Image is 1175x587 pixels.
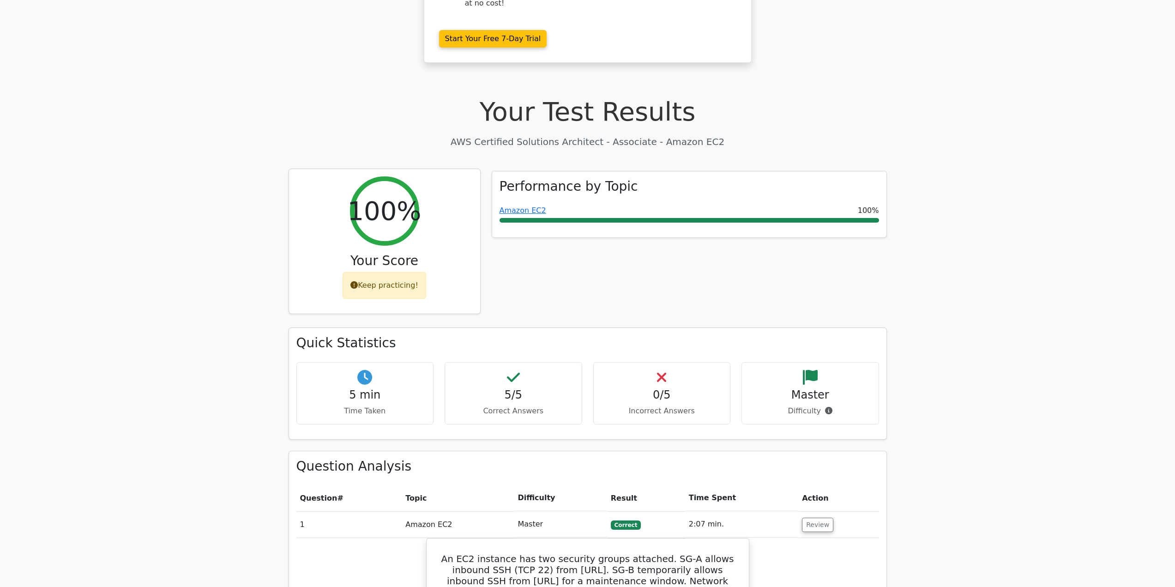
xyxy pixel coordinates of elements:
td: 1 [296,511,402,538]
th: Result [607,485,685,511]
span: 100% [858,205,879,216]
h3: Quick Statistics [296,335,879,351]
h4: 0/5 [601,388,723,402]
h2: 100% [347,195,421,226]
h3: Question Analysis [296,459,879,474]
button: Review [802,518,833,532]
th: # [296,485,402,511]
p: Correct Answers [452,405,574,417]
span: Question [300,494,337,502]
h3: Your Score [296,253,473,269]
th: Action [798,485,879,511]
td: 2:07 min. [685,511,799,538]
p: AWS Certified Solutions Architect - Associate - Amazon EC2 [289,135,887,149]
span: Correct [611,520,641,530]
p: Incorrect Answers [601,405,723,417]
th: Difficulty [514,485,607,511]
h1: Your Test Results [289,96,887,127]
a: Amazon EC2 [500,206,546,215]
a: Start Your Free 7-Day Trial [439,30,547,48]
h4: Master [749,388,871,402]
div: Keep practicing! [343,272,426,299]
p: Difficulty [749,405,871,417]
h4: 5/5 [452,388,574,402]
th: Topic [402,485,514,511]
p: Time Taken [304,405,426,417]
h4: 5 min [304,388,426,402]
th: Time Spent [685,485,799,511]
td: Amazon EC2 [402,511,514,538]
h3: Performance by Topic [500,179,638,194]
td: Master [514,511,607,538]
